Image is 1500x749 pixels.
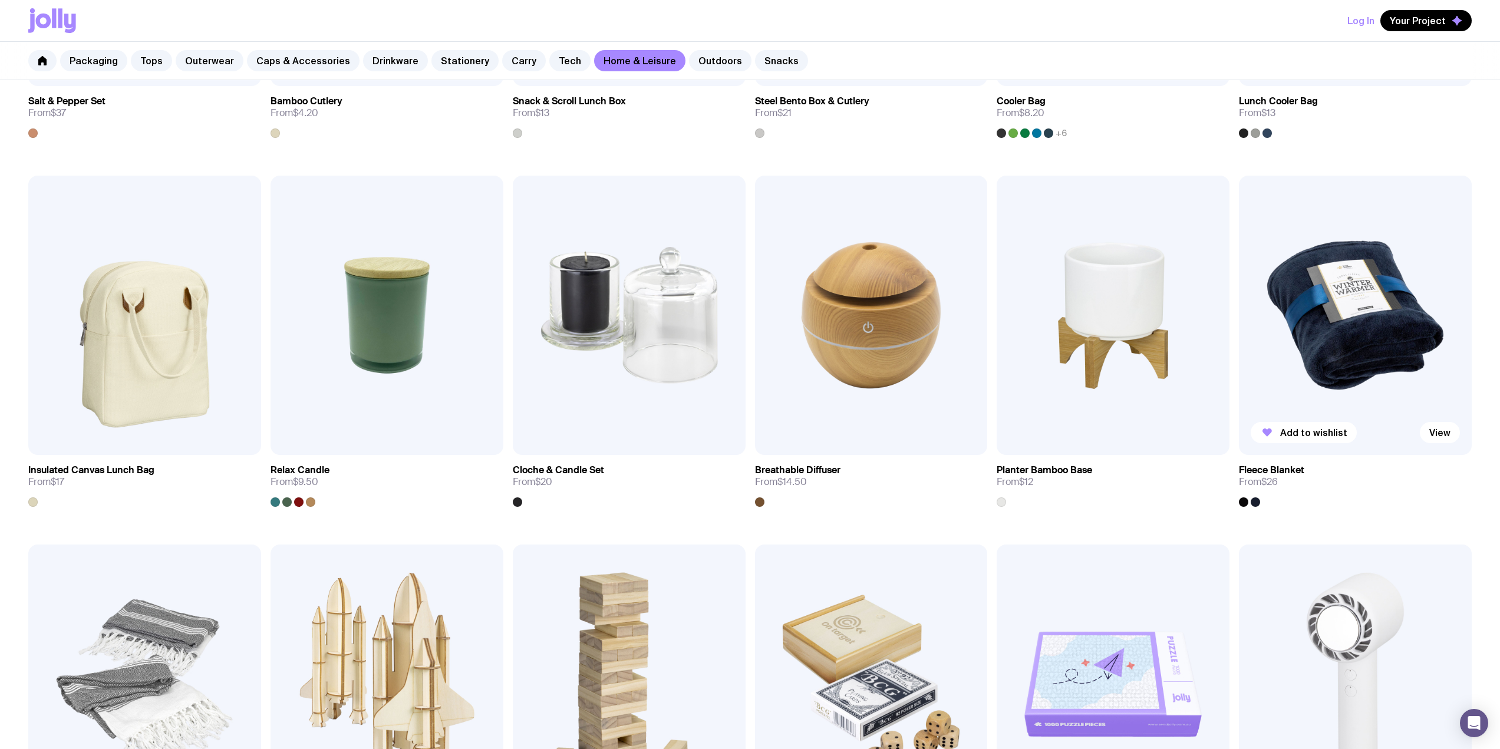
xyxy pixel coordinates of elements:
span: From [28,107,66,119]
span: From [1239,476,1278,488]
span: $37 [51,107,66,119]
a: Salt & Pepper SetFrom$37 [28,86,261,138]
a: Cooler BagFrom$8.20+6 [997,86,1229,138]
h3: Lunch Cooler Bag [1239,95,1318,107]
a: Planter Bamboo BaseFrom$12 [997,455,1229,507]
span: $17 [51,476,64,488]
div: Open Intercom Messenger [1460,709,1488,737]
span: From [271,107,318,119]
span: From [28,476,64,488]
span: $14.50 [777,476,807,488]
span: Add to wishlist [1280,427,1347,438]
a: View [1420,422,1460,443]
a: Fleece BlanketFrom$26 [1239,455,1472,507]
span: From [997,476,1033,488]
span: $8.20 [1019,107,1044,119]
a: Home & Leisure [594,50,685,71]
span: Your Project [1390,15,1446,27]
span: $9.50 [293,476,318,488]
a: Carry [502,50,546,71]
h3: Breathable Diffuser [755,464,840,476]
a: Steel Bento Box & CutleryFrom$21 [755,86,988,138]
button: Your Project [1380,10,1472,31]
h3: Fleece Blanket [1239,464,1304,476]
a: Breathable DiffuserFrom$14.50 [755,455,988,507]
span: From [513,476,552,488]
h3: Snack & Scroll Lunch Box [513,95,626,107]
h3: Bamboo Cutlery [271,95,342,107]
h3: Salt & Pepper Set [28,95,106,107]
a: Insulated Canvas Lunch BagFrom$17 [28,455,261,507]
a: Snack & Scroll Lunch BoxFrom$13 [513,86,746,138]
a: Snacks [755,50,808,71]
span: From [997,107,1044,119]
span: $4.20 [293,107,318,119]
span: $21 [777,107,792,119]
span: $20 [535,476,552,488]
h3: Insulated Canvas Lunch Bag [28,464,154,476]
button: Log In [1347,10,1374,31]
a: Outdoors [689,50,751,71]
a: Outerwear [176,50,243,71]
a: Packaging [60,50,127,71]
a: Tech [549,50,591,71]
h3: Cloche & Candle Set [513,464,604,476]
a: Drinkware [363,50,428,71]
a: Relax CandleFrom$9.50 [271,455,503,507]
a: Tops [131,50,172,71]
a: Caps & Accessories [247,50,360,71]
a: Stationery [431,50,499,71]
span: From [755,476,807,488]
span: $13 [1261,107,1275,119]
h3: Relax Candle [271,464,329,476]
h3: Planter Bamboo Base [997,464,1092,476]
span: From [755,107,792,119]
h3: Cooler Bag [997,95,1046,107]
span: $12 [1019,476,1033,488]
a: Bamboo CutleryFrom$4.20 [271,86,503,138]
a: Lunch Cooler BagFrom$13 [1239,86,1472,138]
span: From [1239,107,1275,119]
a: Cloche & Candle SetFrom$20 [513,455,746,507]
button: Add to wishlist [1251,422,1357,443]
span: From [271,476,318,488]
span: $13 [535,107,549,119]
span: +6 [1056,128,1067,138]
span: From [513,107,549,119]
span: $26 [1261,476,1278,488]
h3: Steel Bento Box & Cutlery [755,95,869,107]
